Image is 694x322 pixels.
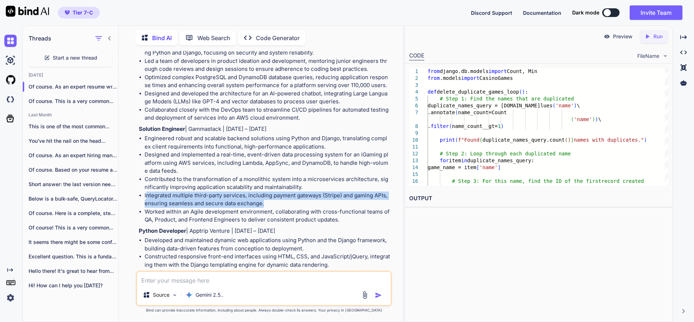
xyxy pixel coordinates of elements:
[29,224,118,231] p: Of course! This is a very common...
[471,10,512,16] span: Discord Support
[479,164,498,170] span: 'name'
[29,34,51,43] h1: Threads
[440,68,488,74] span: django.db.models
[4,35,17,47] img: chat
[498,123,501,129] span: 1
[577,103,580,108] span: \
[65,10,70,15] img: premium
[565,137,567,143] span: (
[523,9,561,17] button: Documentation
[452,123,497,129] span: name_count__gt=
[501,123,504,129] span: )
[572,9,599,16] span: Dark mode
[507,68,537,74] span: Count, Min
[409,75,418,82] div: 2
[29,282,118,289] p: Hi! How can I help you [DATE]?
[409,130,418,137] div: 9
[409,89,418,95] div: 4
[440,96,574,102] span: # Step 1: Find the names that are duplicated
[145,106,390,122] li: Collaborated closely with the DevOps team to streamline CI/CD pipelines for automated testing and...
[523,10,561,16] span: Documentation
[471,9,512,17] button: Discord Support
[428,110,437,115] span: .an
[29,137,118,145] p: You've hit the nail on the head...
[592,116,595,122] span: )
[654,33,663,40] p: Run
[428,68,440,74] span: from
[449,123,452,129] span: (
[139,125,390,133] p: | Gammastack | [DATE] – [DATE]
[455,110,458,115] span: (
[139,227,186,234] strong: Python Developer
[196,291,223,299] p: Gemini 2.5..
[73,9,93,16] span: Tier 7-C
[482,137,565,143] span: duplicate_names_query.count
[476,164,479,170] span: [
[145,269,390,285] li: Identified, reproduced, and resolved software bugs to improve code quality and application stabil...
[4,54,17,66] img: ai-studio
[458,137,479,143] span: f"Found
[29,98,118,105] p: Of course. This is a very common...
[197,34,230,42] p: Web Search
[595,116,598,122] span: )
[662,53,668,59] img: chevron down
[145,175,390,192] li: Contributed to the transformation of a monolithic system into a microservices architecture, signi...
[145,208,390,224] li: Worked within an Agile development environment, collaborating with cross-functional teams of QA, ...
[567,137,570,143] span: )
[598,116,601,122] span: \
[29,267,118,275] p: Hello there! It's great to hear from...
[409,164,418,171] div: 14
[409,52,424,60] div: CODE
[145,253,390,269] li: Constructed responsive front-end interfaces using HTML, CSS, and JavaScript/jQuery, integrating t...
[428,103,540,108] span: duplicate_names_query = [DOMAIN_NAME]
[409,95,418,102] div: 5
[29,152,118,159] p: Of course. As an expert hiring manager...
[153,291,170,299] p: Source
[437,89,519,95] span: delete_duplicate_games_loop
[637,52,659,60] span: FileName
[440,75,461,81] span: .models
[29,83,118,90] p: Of course. As an expert resume writer an...
[409,109,418,116] div: 7
[409,178,418,185] div: 16
[479,137,482,143] span: {
[574,116,592,122] span: 'name'
[428,89,437,95] span: def
[604,33,610,40] img: preview
[145,90,390,106] li: Designed and developed the architecture for an AI-powered chatbot, integrating Large Language Mod...
[525,89,528,95] span: :
[185,291,193,299] img: Gemini 2.5 Pro
[409,68,418,75] div: 1
[440,158,449,163] span: for
[29,166,118,173] p: Of course. Based on your resume and...
[58,7,100,18] button: premiumTier 7-C
[428,164,476,170] span: game_name = item
[145,57,390,73] li: Led a team of developers in product ideation and development, mentoring junior engineers through ...
[4,74,17,86] img: githubLight
[409,150,418,157] div: 12
[409,137,418,143] div: 10
[440,151,570,156] span: # Step 2: Loop through each duplicated name
[574,137,644,143] span: names with duplicates."
[498,164,501,170] span: ]
[409,171,418,178] div: 15
[145,192,390,208] li: Integrated multiple third-party services, including payment gateways (Stripe) and gaming APIs, en...
[6,6,49,17] img: Bind AI
[29,239,118,246] p: It seems there might be some confusion....
[172,292,178,298] img: Pick Models
[29,195,118,202] p: Below is a bulk-safe, QueryLocator-based Apex batch...
[4,93,17,106] img: darkCloudIdeIcon
[139,227,390,235] p: | Apptrip Venture | [DATE] – [DATE]
[458,110,507,115] span: name_count=Count
[461,75,479,81] span: import
[256,34,300,42] p: Code Generator
[556,103,574,108] span: 'name'
[522,89,525,95] span: )
[428,75,440,81] span: from
[4,292,17,304] img: settings
[430,123,449,129] span: filter
[428,123,430,129] span: .
[571,137,574,143] span: }
[409,102,418,109] div: 6
[152,34,172,42] p: Bind AI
